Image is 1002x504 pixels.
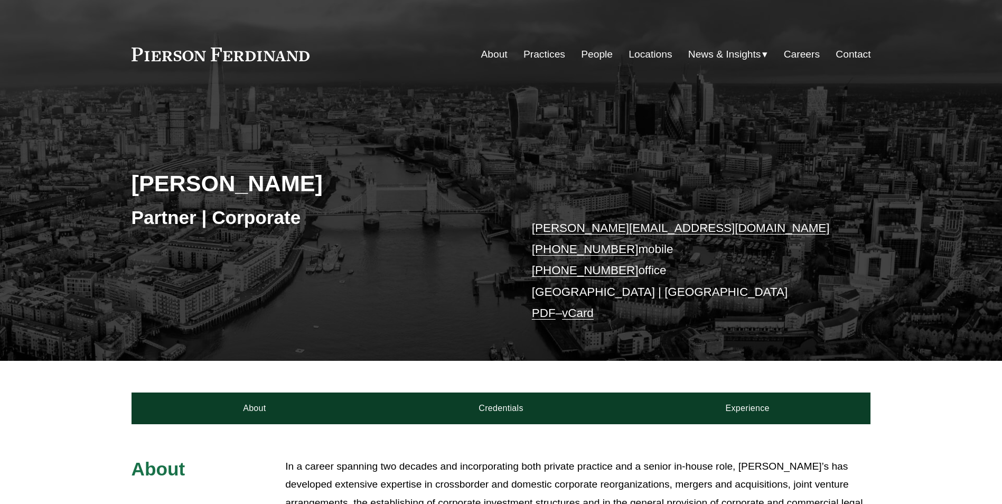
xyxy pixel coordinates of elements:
[532,218,840,324] p: mobile office [GEOGRAPHIC_DATA] | [GEOGRAPHIC_DATA] –
[132,170,501,197] h2: [PERSON_NAME]
[132,393,378,424] a: About
[523,44,565,64] a: Practices
[784,44,820,64] a: Careers
[481,44,508,64] a: About
[581,44,613,64] a: People
[688,44,768,64] a: folder dropdown
[532,221,830,235] a: [PERSON_NAME][EMAIL_ADDRESS][DOMAIN_NAME]
[562,306,594,320] a: vCard
[532,264,639,277] a: [PHONE_NUMBER]
[836,44,870,64] a: Contact
[688,45,761,64] span: News & Insights
[532,242,639,256] a: [PHONE_NUMBER]
[532,306,556,320] a: PDF
[378,393,624,424] a: Credentials
[132,206,501,229] h3: Partner | Corporate
[624,393,871,424] a: Experience
[132,459,185,479] span: About
[629,44,672,64] a: Locations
